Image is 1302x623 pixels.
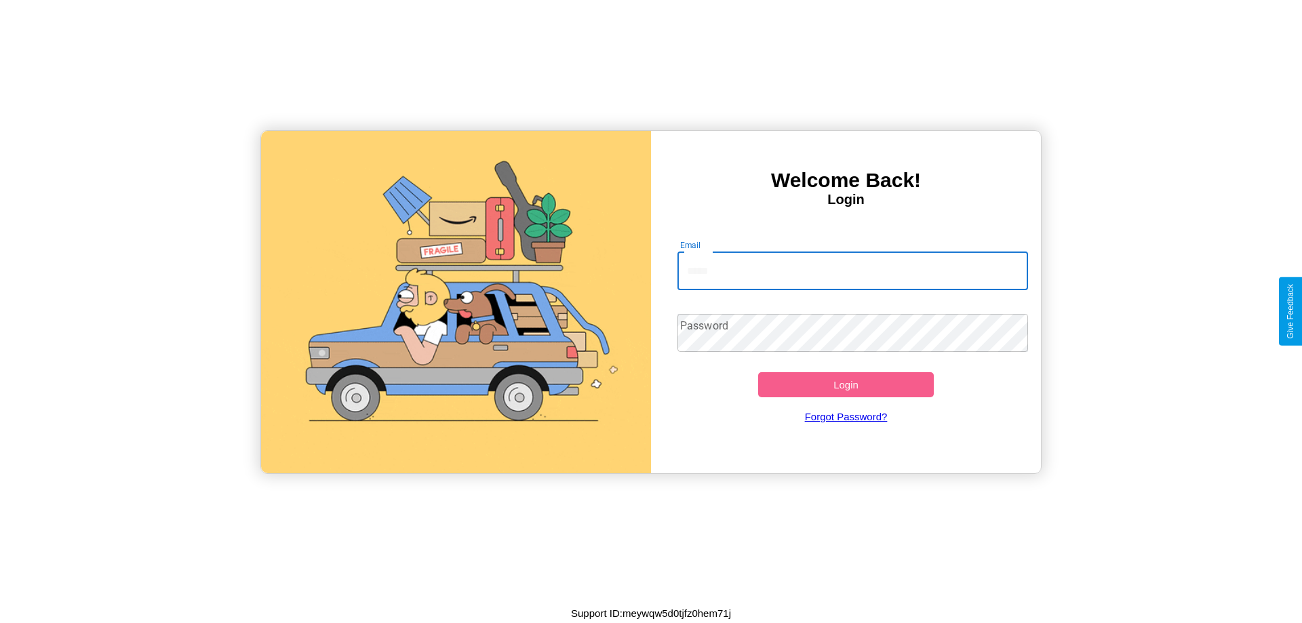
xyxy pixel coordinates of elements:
[680,239,701,251] label: Email
[261,131,651,473] img: gif
[651,192,1041,207] h4: Login
[758,372,934,397] button: Login
[1286,284,1295,339] div: Give Feedback
[671,397,1022,436] a: Forgot Password?
[651,169,1041,192] h3: Welcome Back!
[571,604,731,622] p: Support ID: meywqw5d0tjfz0hem71j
